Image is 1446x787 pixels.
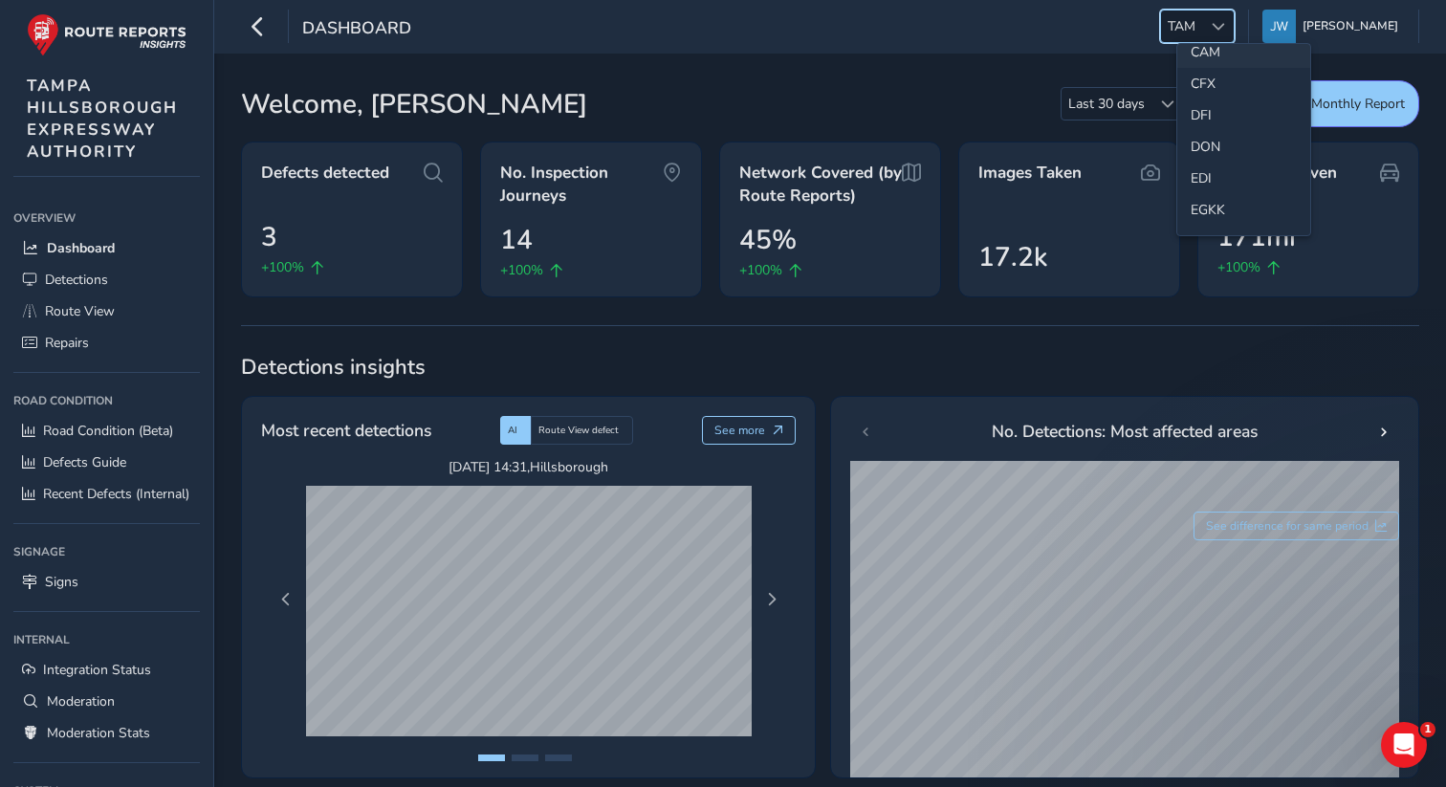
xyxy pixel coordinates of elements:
a: Recent Defects (Internal) [13,478,200,510]
span: Images Taken [978,162,1082,185]
button: See more [702,416,797,445]
span: +100% [500,260,543,280]
div: Road Condition [13,386,200,415]
span: Network Covered (by Route Reports) [739,162,902,207]
span: Route View defect [538,424,619,437]
span: No. Detections: Most affected areas [992,419,1258,444]
span: Moderation Stats [47,724,150,742]
button: Page 3 [545,754,572,761]
a: Defects Guide [13,447,200,478]
li: ESS [1177,226,1310,257]
span: AI [508,424,517,437]
span: Moderation [47,692,115,710]
a: Moderation [13,686,200,717]
button: Previous Page [273,586,299,613]
button: See difference for same period [1194,512,1400,540]
span: Dashboard [47,239,115,257]
span: Signs [45,573,78,591]
span: Defects detected [261,162,389,185]
span: Integration Status [43,661,151,679]
span: +100% [1217,257,1260,277]
span: [PERSON_NAME] [1303,10,1398,43]
button: Download Monthly Report [1211,80,1419,127]
span: See more [714,423,765,438]
span: 45% [739,220,797,260]
span: +100% [261,257,304,277]
span: 17.2k [978,237,1047,277]
span: Defects Guide [43,453,126,471]
span: Detections insights [241,353,1419,382]
span: 1 [1420,722,1435,737]
span: +100% [739,260,782,280]
span: Detections [45,271,108,289]
li: EDI [1177,163,1310,194]
button: Page 2 [512,754,538,761]
a: Dashboard [13,232,200,264]
span: Road Condition (Beta) [43,422,173,440]
li: EGKK [1177,194,1310,226]
span: Download Monthly Report [1245,95,1405,113]
span: TAM [1161,11,1202,42]
img: rr logo [27,13,186,56]
button: [PERSON_NAME] [1262,10,1405,43]
span: Most recent detections [261,418,431,443]
div: Overview [13,204,200,232]
span: 3 [261,217,277,257]
span: Route View [45,302,115,320]
a: Route View [13,295,200,327]
span: Welcome, [PERSON_NAME] [241,84,587,124]
span: No. Inspection Journeys [500,162,663,207]
span: 14 [500,220,533,260]
li: CAM [1177,36,1310,68]
span: See difference for same period [1206,518,1369,534]
span: 171mi [1217,217,1296,257]
a: Signs [13,566,200,598]
button: Page 1 [478,754,505,761]
div: Route View defect [531,416,633,445]
span: Last 30 days [1062,88,1151,120]
iframe: Intercom live chat [1381,722,1427,768]
div: Internal [13,625,200,654]
li: DFI [1177,99,1310,131]
div: Signage [13,537,200,566]
a: Moderation Stats [13,717,200,749]
a: Road Condition (Beta) [13,415,200,447]
li: CFX [1177,68,1310,99]
span: [DATE] 14:31 , Hillsborough [306,458,752,476]
li: DON [1177,131,1310,163]
button: Next Page [758,586,785,613]
span: Recent Defects (Internal) [43,485,189,503]
a: Detections [13,264,200,295]
span: Dashboard [302,16,411,43]
a: Repairs [13,327,200,359]
span: Repairs [45,334,89,352]
div: AI [500,416,531,445]
a: Integration Status [13,654,200,686]
span: TAMPA HILLSBOROUGH EXPRESSWAY AUTHORITY [27,75,178,163]
img: diamond-layout [1262,10,1296,43]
